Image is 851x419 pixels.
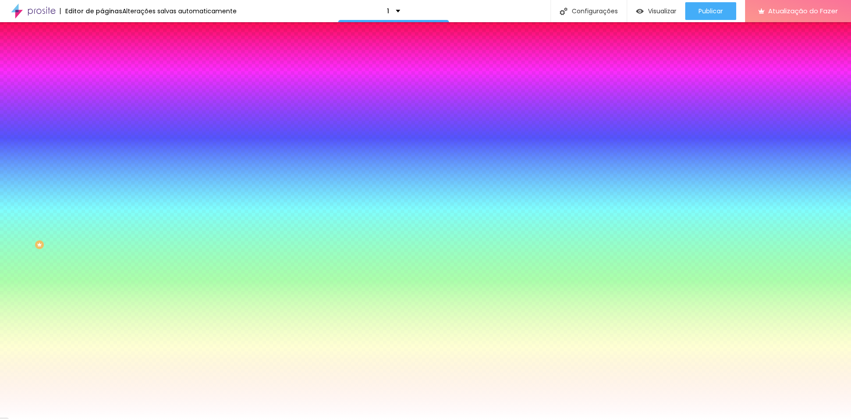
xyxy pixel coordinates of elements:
[572,7,618,16] font: Configurações
[685,2,736,20] button: Publicar
[636,8,644,15] img: view-1.svg
[560,8,567,15] img: Ícone
[122,7,237,16] font: Alterações salvas automaticamente
[65,7,122,16] font: Editor de páginas
[768,6,838,16] font: Atualização do Fazer
[648,7,676,16] font: Visualizar
[699,7,723,16] font: Publicar
[627,2,685,20] button: Visualizar
[387,7,389,16] font: 1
